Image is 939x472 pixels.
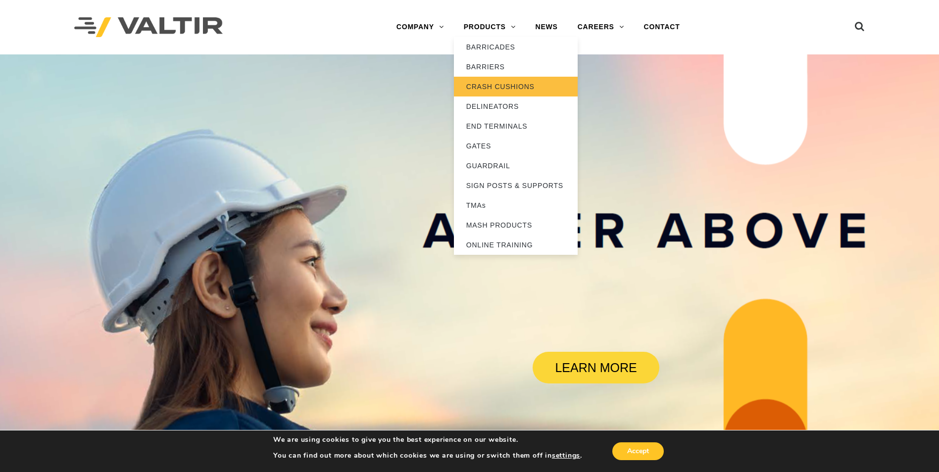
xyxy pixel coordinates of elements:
[552,451,580,460] button: settings
[533,352,659,383] a: LEARN MORE
[454,235,578,255] a: ONLINE TRAINING
[526,17,568,37] a: NEWS
[568,17,634,37] a: CAREERS
[454,176,578,195] a: SIGN POSTS & SUPPORTS
[454,17,526,37] a: PRODUCTS
[454,57,578,77] a: BARRIERS
[634,17,690,37] a: CONTACT
[387,17,454,37] a: COMPANY
[74,17,223,38] img: Valtir
[454,96,578,116] a: DELINEATORS
[454,136,578,156] a: GATES
[454,195,578,215] a: TMAs
[454,116,578,136] a: END TERMINALS
[454,156,578,176] a: GUARDRAIL
[454,77,578,96] a: CRASH CUSHIONS
[273,451,582,460] p: You can find out more about which cookies we are using or switch them off in .
[612,442,664,460] button: Accept
[273,435,582,444] p: We are using cookies to give you the best experience on our website.
[454,215,578,235] a: MASH PRODUCTS
[454,37,578,57] a: BARRICADES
